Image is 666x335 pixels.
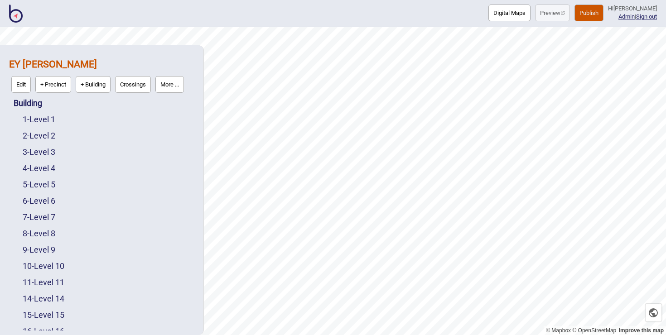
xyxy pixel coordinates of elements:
a: 1-Level 1 [23,115,55,124]
div: Level 4 [23,160,194,177]
a: Edit [9,74,33,95]
a: 4-Level 4 [23,163,55,173]
a: Crossings [113,74,153,95]
button: Preview [535,5,570,21]
div: Level 6 [23,193,194,209]
div: Level 9 [23,242,194,258]
button: Crossings [115,76,151,93]
a: More ... [153,74,186,95]
a: 15-Level 15 [23,310,64,320]
a: 6-Level 6 [23,196,55,206]
a: 5-Level 5 [23,180,55,189]
a: 10-Level 10 [23,261,64,271]
div: Level 15 [23,307,194,323]
a: Building [14,98,42,108]
button: Publish [574,5,603,21]
a: 11-Level 11 [23,278,64,287]
a: EY [PERSON_NAME] [9,58,97,70]
div: Level 3 [23,144,194,160]
a: Admin [618,13,635,20]
div: Level 8 [23,225,194,242]
a: 14-Level 14 [23,294,64,303]
img: BindiMaps CMS [9,5,23,23]
div: Level 7 [23,209,194,225]
a: 3-Level 3 [23,147,55,157]
a: 2-Level 2 [23,131,55,140]
button: + Precinct [35,76,71,93]
a: 8-Level 8 [23,229,55,238]
button: Edit [11,76,31,93]
button: Sign out [636,13,657,20]
div: Level 5 [23,177,194,193]
div: EY Sydney BindiWeb [9,54,194,95]
button: + Building [76,76,111,93]
button: Digital Maps [488,5,531,21]
div: Level 10 [23,258,194,274]
div: Level 11 [23,274,194,291]
button: More ... [155,76,184,93]
div: Level 2 [23,128,194,144]
div: Building [14,95,194,111]
a: Mapbox [546,327,571,334]
a: Previewpreview [535,5,570,21]
img: preview [560,10,565,15]
span: | [618,13,636,20]
div: Hi [PERSON_NAME] [608,5,657,13]
a: Map feedback [619,327,664,334]
a: 7-Level 7 [23,212,55,222]
a: 9-Level 9 [23,245,55,254]
div: Level 14 [23,291,194,307]
div: Level 1 [23,111,194,128]
a: OpenStreetMap [572,327,616,334]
